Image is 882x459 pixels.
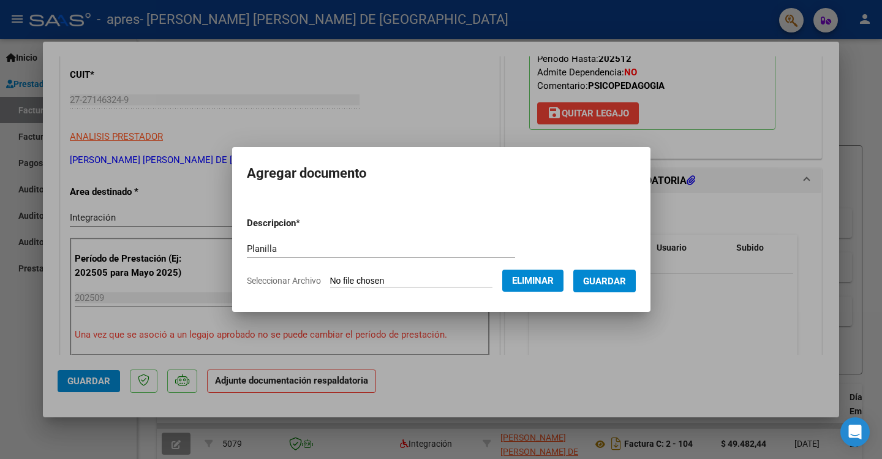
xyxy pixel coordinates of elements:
button: Guardar [573,270,636,292]
span: Guardar [583,276,626,287]
span: Seleccionar Archivo [247,276,321,286]
h2: Agregar documento [247,162,636,185]
button: Eliminar [502,270,563,292]
span: Eliminar [512,275,554,286]
p: Descripcion [247,216,364,230]
div: Open Intercom Messenger [840,417,870,447]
